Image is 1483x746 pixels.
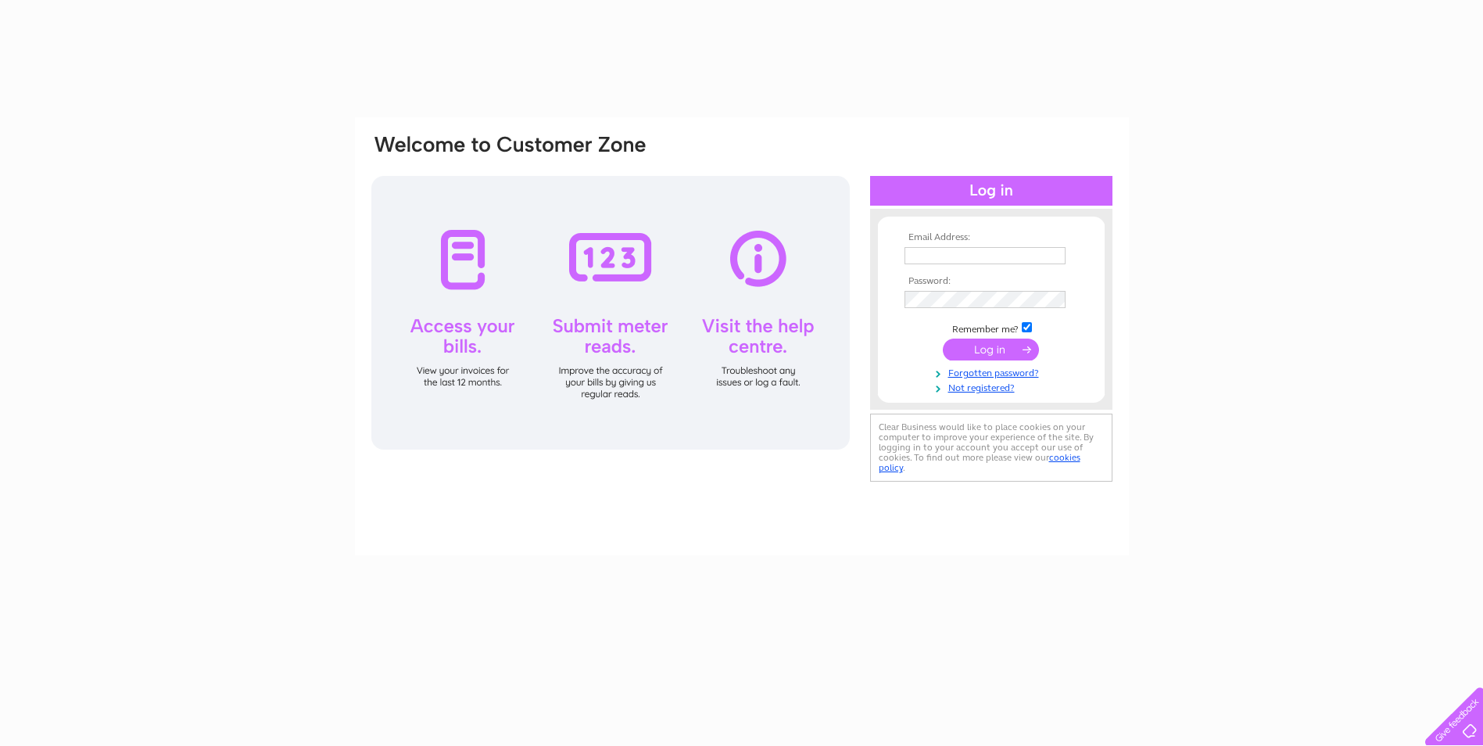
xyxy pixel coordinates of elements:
[904,364,1082,379] a: Forgotten password?
[901,232,1082,243] th: Email Address:
[904,379,1082,394] a: Not registered?
[901,276,1082,287] th: Password:
[943,339,1039,360] input: Submit
[879,452,1080,473] a: cookies policy
[870,414,1112,482] div: Clear Business would like to place cookies on your computer to improve your experience of the sit...
[901,320,1082,335] td: Remember me?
